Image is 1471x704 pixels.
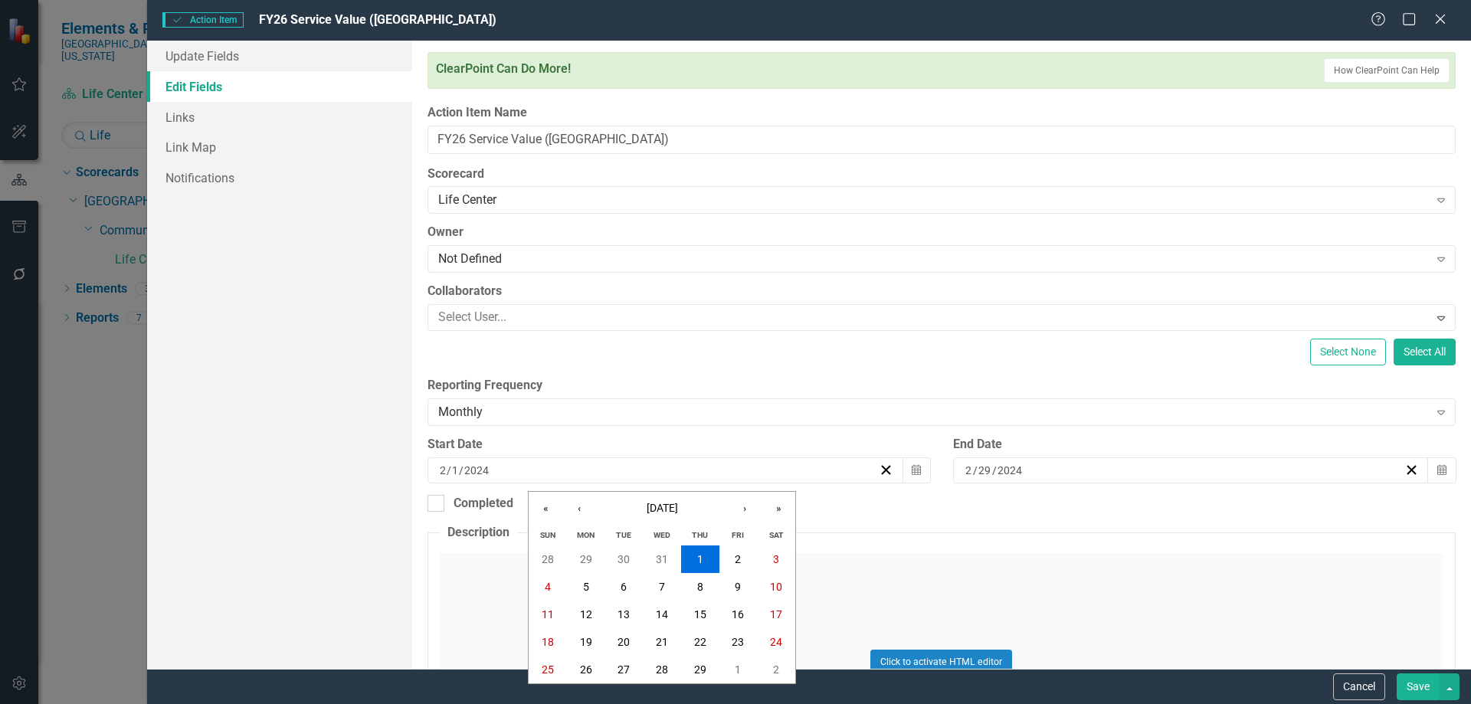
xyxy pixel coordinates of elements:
abbr: February 14, 2024 [656,608,668,621]
label: Owner [428,224,1456,241]
input: Action Item Name [428,126,1456,154]
abbr: February 27, 2024 [618,663,630,676]
button: February 2, 2024 [719,545,758,573]
abbr: February 22, 2024 [694,636,706,648]
button: ‹ [562,492,596,526]
label: Scorecard [428,165,1456,183]
button: Cancel [1333,673,1385,700]
button: February 5, 2024 [567,573,605,601]
span: / [992,463,997,477]
div: Life Center [438,192,1429,209]
input: dd [451,463,459,478]
span: [DATE] [647,502,678,514]
button: February 21, 2024 [643,628,681,656]
abbr: February 26, 2024 [580,663,592,676]
abbr: January 31, 2024 [656,553,668,565]
abbr: February 12, 2024 [580,608,592,621]
button: February 13, 2024 [604,601,643,628]
button: February 11, 2024 [529,601,567,628]
abbr: January 29, 2024 [580,553,592,565]
abbr: March 2, 2024 [773,663,779,676]
button: February 26, 2024 [567,656,605,683]
span: / [447,463,451,477]
button: February 7, 2024 [643,573,681,601]
button: February 17, 2024 [757,601,795,628]
button: February 25, 2024 [529,656,567,683]
div: Completed [454,495,513,512]
abbr: February 10, 2024 [770,581,782,593]
abbr: February 9, 2024 [735,581,741,593]
div: End Date [953,436,1456,454]
button: January 31, 2024 [643,545,681,573]
button: February 29, 2024 [681,656,719,683]
button: January 30, 2024 [604,545,643,573]
button: » [762,492,795,526]
abbr: February 16, 2024 [732,608,744,621]
abbr: February 19, 2024 [580,636,592,648]
button: Save [1397,673,1440,700]
label: Action Item Name [428,104,1456,122]
button: February 3, 2024 [757,545,795,573]
button: [DATE] [596,492,728,526]
span: Action Item [162,12,244,28]
abbr: February 5, 2024 [583,581,589,593]
button: February 20, 2024 [604,628,643,656]
abbr: February 21, 2024 [656,636,668,648]
input: mm [439,463,447,478]
button: › [728,492,762,526]
span: / [459,463,464,477]
button: How ClearPoint Can Help [1324,58,1450,83]
button: February 19, 2024 [567,628,605,656]
abbr: February 15, 2024 [694,608,706,621]
abbr: February 25, 2024 [542,663,554,676]
abbr: February 18, 2024 [542,636,554,648]
abbr: Sunday [540,530,555,540]
div: Monthly [438,404,1429,421]
abbr: February 2, 2024 [735,553,741,565]
abbr: February 23, 2024 [732,636,744,648]
button: February 27, 2024 [604,656,643,683]
abbr: Monday [577,530,595,540]
button: February 14, 2024 [643,601,681,628]
div: Not Defined [438,250,1429,268]
button: Select None [1310,339,1386,365]
abbr: January 28, 2024 [542,553,554,565]
a: Links [147,102,412,133]
abbr: Friday [732,530,744,540]
abbr: February 3, 2024 [773,553,779,565]
abbr: February 8, 2024 [697,581,703,593]
label: Collaborators [428,283,1456,300]
a: Notifications [147,162,412,193]
a: Update Fields [147,41,412,71]
button: February 8, 2024 [681,573,719,601]
div: Start Date [428,436,930,454]
button: February 15, 2024 [681,601,719,628]
abbr: Wednesday [654,530,670,540]
abbr: February 11, 2024 [542,608,554,621]
button: February 22, 2024 [681,628,719,656]
button: February 16, 2024 [719,601,758,628]
label: Reporting Frequency [428,377,1456,395]
button: « [529,492,562,526]
abbr: Thursday [692,530,708,540]
abbr: February 1, 2024 [697,553,703,565]
abbr: February 4, 2024 [545,581,551,593]
abbr: February 17, 2024 [770,608,782,621]
button: March 2, 2024 [757,656,795,683]
button: January 28, 2024 [529,545,567,573]
abbr: February 6, 2024 [621,581,627,593]
a: Edit Fields [147,71,412,102]
button: February 6, 2024 [604,573,643,601]
button: February 10, 2024 [757,573,795,601]
legend: Description [440,524,517,542]
abbr: February 13, 2024 [618,608,630,621]
button: January 29, 2024 [567,545,605,573]
button: February 18, 2024 [529,628,567,656]
button: February 12, 2024 [567,601,605,628]
button: Select All [1394,339,1456,365]
abbr: March 1, 2024 [735,663,741,676]
div: ClearPoint Can Do More! [436,61,571,80]
abbr: February 7, 2024 [659,581,665,593]
span: / [973,463,978,477]
span: FY26 Service Value ([GEOGRAPHIC_DATA]) [259,12,496,27]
